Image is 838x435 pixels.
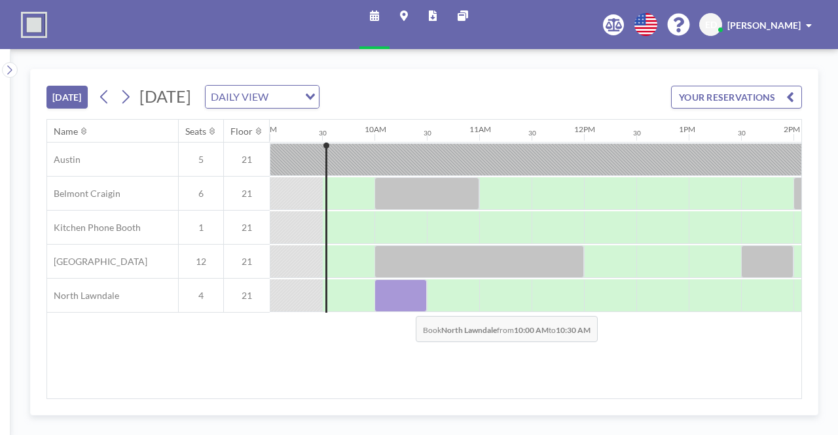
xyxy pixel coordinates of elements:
[224,256,270,268] span: 21
[179,256,223,268] span: 12
[224,188,270,200] span: 21
[179,222,223,234] span: 1
[319,129,327,137] div: 30
[727,20,801,31] span: [PERSON_NAME]
[47,256,147,268] span: [GEOGRAPHIC_DATA]
[528,129,536,137] div: 30
[179,154,223,165] span: 5
[47,222,141,234] span: Kitchen Phone Booth
[47,154,81,165] span: Austin
[47,188,120,200] span: Belmont Craigin
[224,290,270,302] span: 21
[230,126,253,137] div: Floor
[784,124,800,134] div: 2PM
[206,86,319,108] div: Search for option
[738,129,746,137] div: 30
[179,290,223,302] span: 4
[272,88,297,105] input: Search for option
[208,88,271,105] span: DAILY VIEW
[54,126,78,137] div: Name
[365,124,386,134] div: 10AM
[469,124,491,134] div: 11AM
[705,19,717,31] span: ED
[633,129,641,137] div: 30
[416,316,598,342] span: Book from to
[671,86,802,109] button: YOUR RESERVATIONS
[179,188,223,200] span: 6
[139,86,191,106] span: [DATE]
[185,126,206,137] div: Seats
[21,12,47,38] img: organization-logo
[47,290,119,302] span: North Lawndale
[46,86,88,109] button: [DATE]
[679,124,695,134] div: 1PM
[441,325,497,335] b: North Lawndale
[514,325,549,335] b: 10:00 AM
[224,154,270,165] span: 21
[556,325,591,335] b: 10:30 AM
[574,124,595,134] div: 12PM
[224,222,270,234] span: 21
[424,129,431,137] div: 30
